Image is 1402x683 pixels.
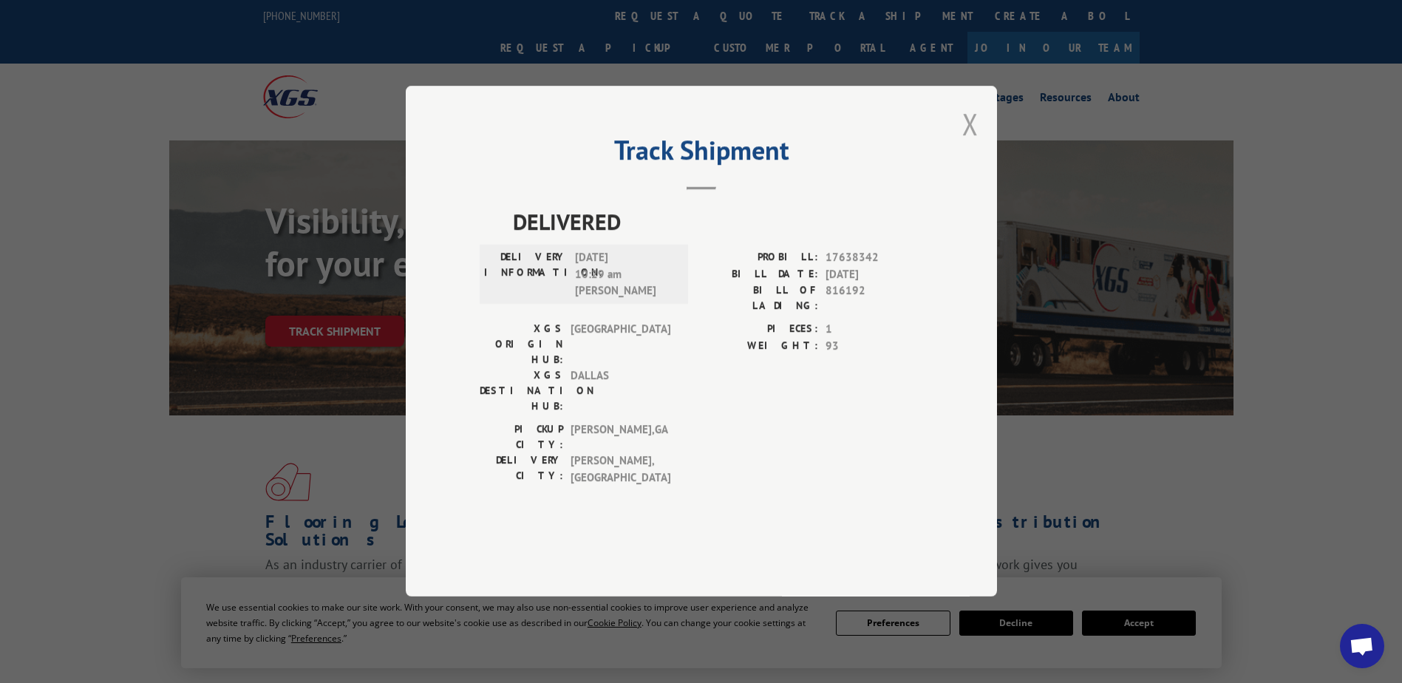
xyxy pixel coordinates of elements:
div: Open chat [1340,624,1384,668]
span: [PERSON_NAME] , GA [571,422,670,453]
label: BILL OF LADING: [701,283,818,314]
span: [DATE] [826,266,923,283]
button: Close modal [962,104,979,143]
label: XGS DESTINATION HUB: [480,368,563,415]
label: WEIGHT: [701,338,818,355]
span: 816192 [826,283,923,314]
span: 1 [826,322,923,339]
span: [PERSON_NAME] , [GEOGRAPHIC_DATA] [571,453,670,486]
span: 17638342 [826,250,923,267]
label: XGS ORIGIN HUB: [480,322,563,368]
label: PICKUP CITY: [480,422,563,453]
span: 93 [826,338,923,355]
h2: Track Shipment [480,140,923,168]
label: PROBILL: [701,250,818,267]
span: [DATE] 10:29 am [PERSON_NAME] [575,250,675,300]
span: [GEOGRAPHIC_DATA] [571,322,670,368]
label: BILL DATE: [701,266,818,283]
span: DALLAS [571,368,670,415]
span: DELIVERED [513,205,923,239]
label: DELIVERY CITY: [480,453,563,486]
label: DELIVERY INFORMATION: [484,250,568,300]
label: PIECES: [701,322,818,339]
